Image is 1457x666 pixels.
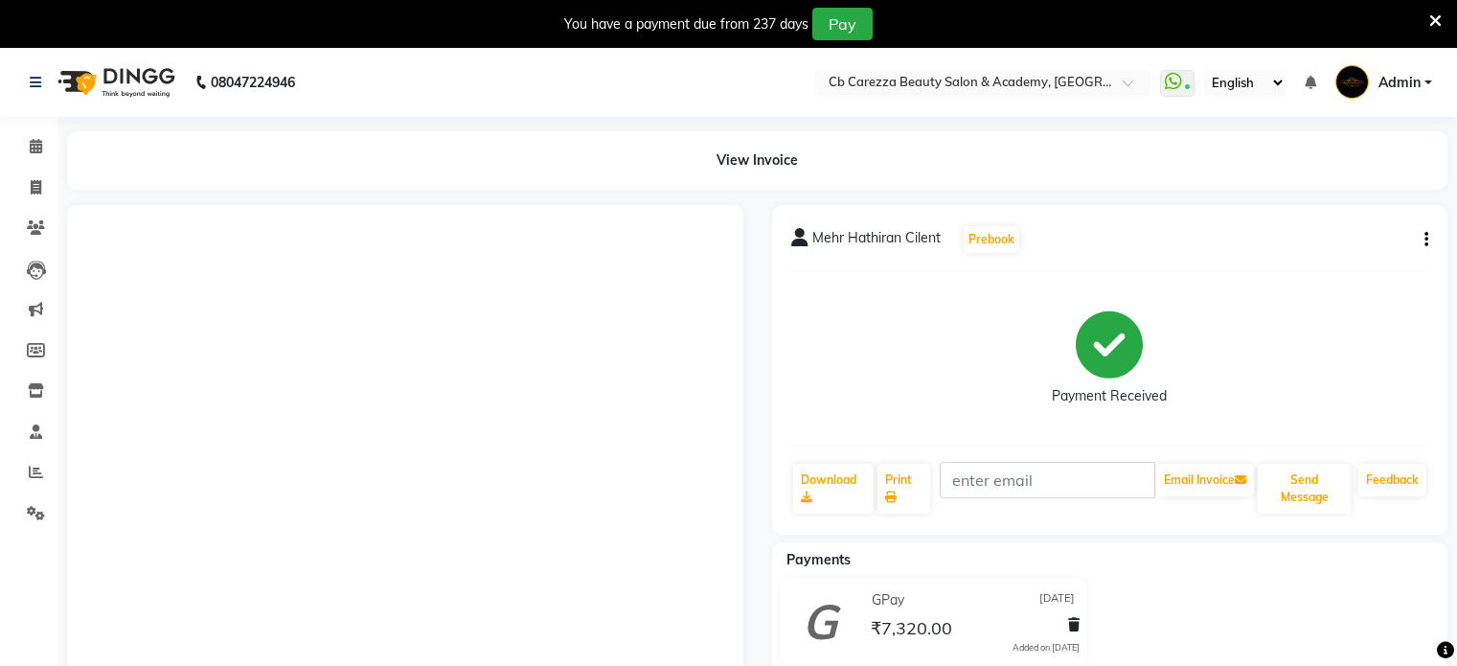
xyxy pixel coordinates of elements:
[211,56,295,109] b: 08047224946
[1358,464,1426,496] a: Feedback
[1039,590,1075,610] span: [DATE]
[1258,464,1351,514] button: Send Message
[786,551,851,568] span: Payments
[67,131,1447,190] div: View Invoice
[564,14,808,34] div: You have a payment due from 237 days
[964,226,1019,253] button: Prebook
[49,56,180,109] img: logo
[1378,73,1421,93] span: Admin
[793,464,875,514] a: Download
[1156,464,1254,496] button: Email Invoice
[1335,65,1369,99] img: Admin
[812,8,873,40] button: Pay
[1013,641,1080,655] div: Added on [DATE]
[812,228,941,255] span: Mehr Hathiran Cilent
[1052,386,1167,406] div: Payment Received
[940,462,1155,498] input: enter email
[877,464,930,514] a: Print
[871,617,952,644] span: ₹7,320.00
[872,590,904,610] span: GPay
